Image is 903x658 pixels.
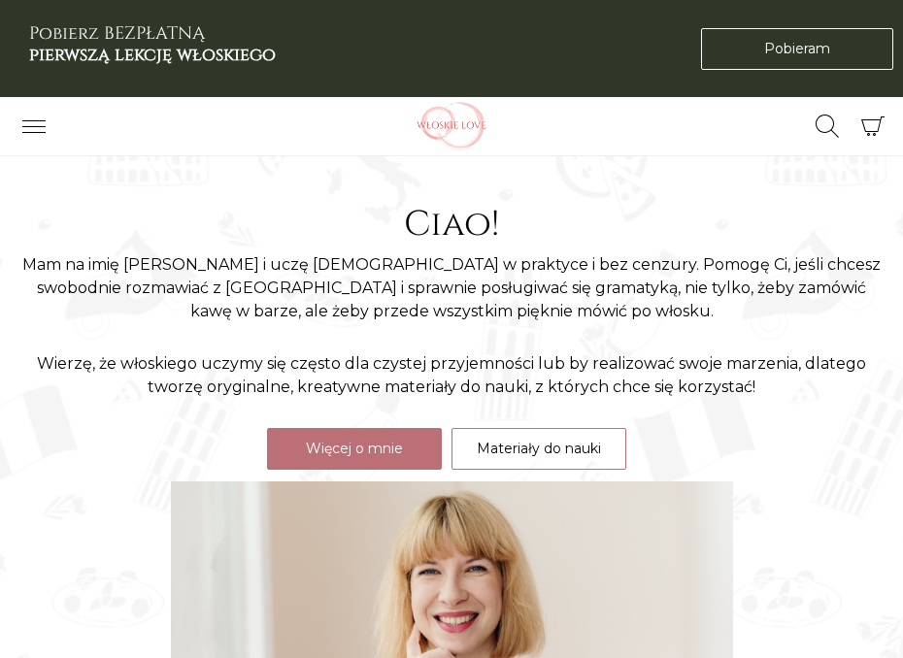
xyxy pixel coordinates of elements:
[388,102,515,150] img: Włoskielove
[701,28,893,70] a: Pobieram
[19,253,884,323] p: Mam na imię [PERSON_NAME] i uczę [DEMOGRAPHIC_DATA] w praktyce i bez cenzury. Pomogę Ci, jeśli ch...
[267,428,442,470] a: Więcej o mnie
[10,110,58,143] button: Przełącz nawigację
[19,204,884,246] h2: Ciao!
[803,110,852,143] button: Przełącz formularz wyszukiwania
[764,39,830,59] span: Pobieram
[29,23,276,65] h3: Pobierz BEZPŁATNĄ
[451,428,626,470] a: Materiały do nauki
[852,106,893,148] button: Koszyk
[29,43,276,67] b: pierwszą lekcję włoskiego
[19,352,884,399] p: Wierzę, że włoskiego uczymy się często dla czystej przyjemności lub by realizować swoje marzenia,...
